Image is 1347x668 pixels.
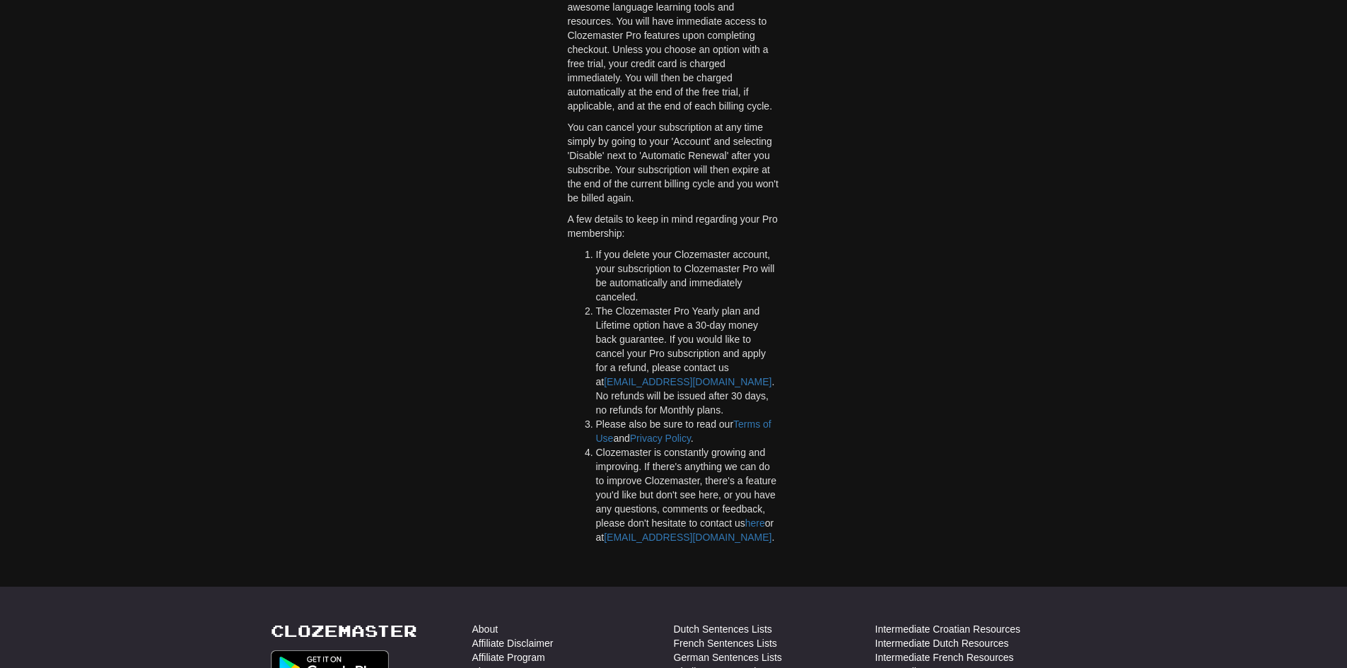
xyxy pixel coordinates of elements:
[674,650,782,664] a: German Sentences Lists
[472,622,498,636] a: About
[596,418,771,444] a: Terms of Use
[568,120,780,205] p: You can cancel your subscription at any time simply by going to your 'Account' and selecting 'Dis...
[875,650,1014,664] a: Intermediate French Resources
[875,636,1009,650] a: Intermediate Dutch Resources
[472,650,545,664] a: Affiliate Program
[271,622,417,640] a: Clozemaster
[674,622,772,636] a: Dutch Sentences Lists
[630,433,691,444] a: Privacy Policy
[596,417,780,445] li: Please also be sure to read our and .
[745,517,765,529] a: here
[596,304,780,417] li: The Clozemaster Pro Yearly plan and Lifetime option have a 30-day money back guarantee. If you wo...
[604,376,771,387] a: [EMAIL_ADDRESS][DOMAIN_NAME]
[674,636,777,650] a: French Sentences Lists
[596,445,780,544] li: Clozemaster is constantly growing and improving. If there's anything we can do to improve Clozema...
[875,622,1020,636] a: Intermediate Croatian Resources
[472,636,554,650] a: Affiliate Disclaimer
[568,212,780,240] p: A few details to keep in mind regarding your Pro membership:
[596,247,780,304] li: If you delete your Clozemaster account, your subscription to Clozemaster Pro will be automaticall...
[604,532,771,543] a: [EMAIL_ADDRESS][DOMAIN_NAME]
